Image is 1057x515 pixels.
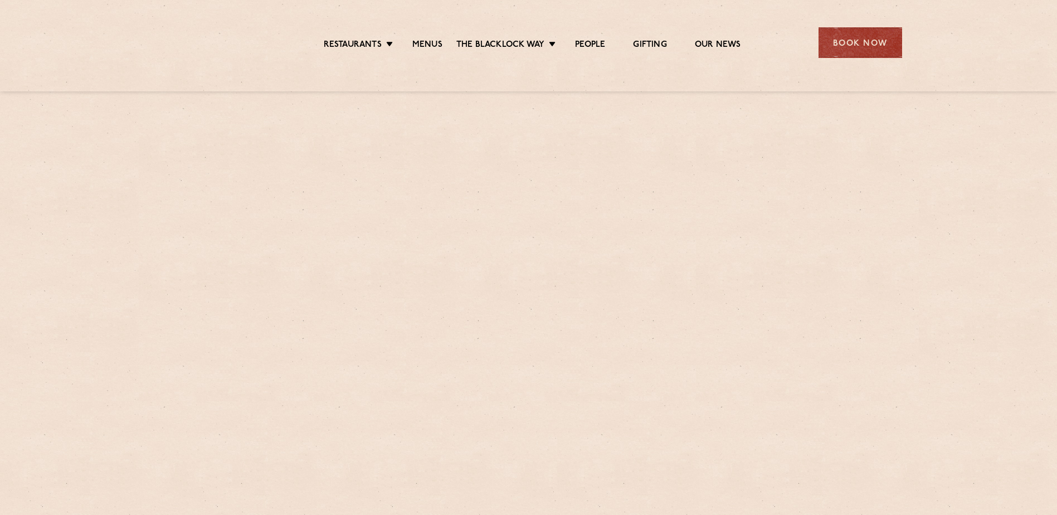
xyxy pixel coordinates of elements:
a: Our News [695,40,741,52]
a: People [575,40,605,52]
a: Menus [412,40,442,52]
a: Gifting [633,40,666,52]
a: Restaurants [324,40,382,52]
div: Book Now [819,27,902,58]
a: The Blacklock Way [456,40,544,52]
img: svg%3E [155,11,252,75]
